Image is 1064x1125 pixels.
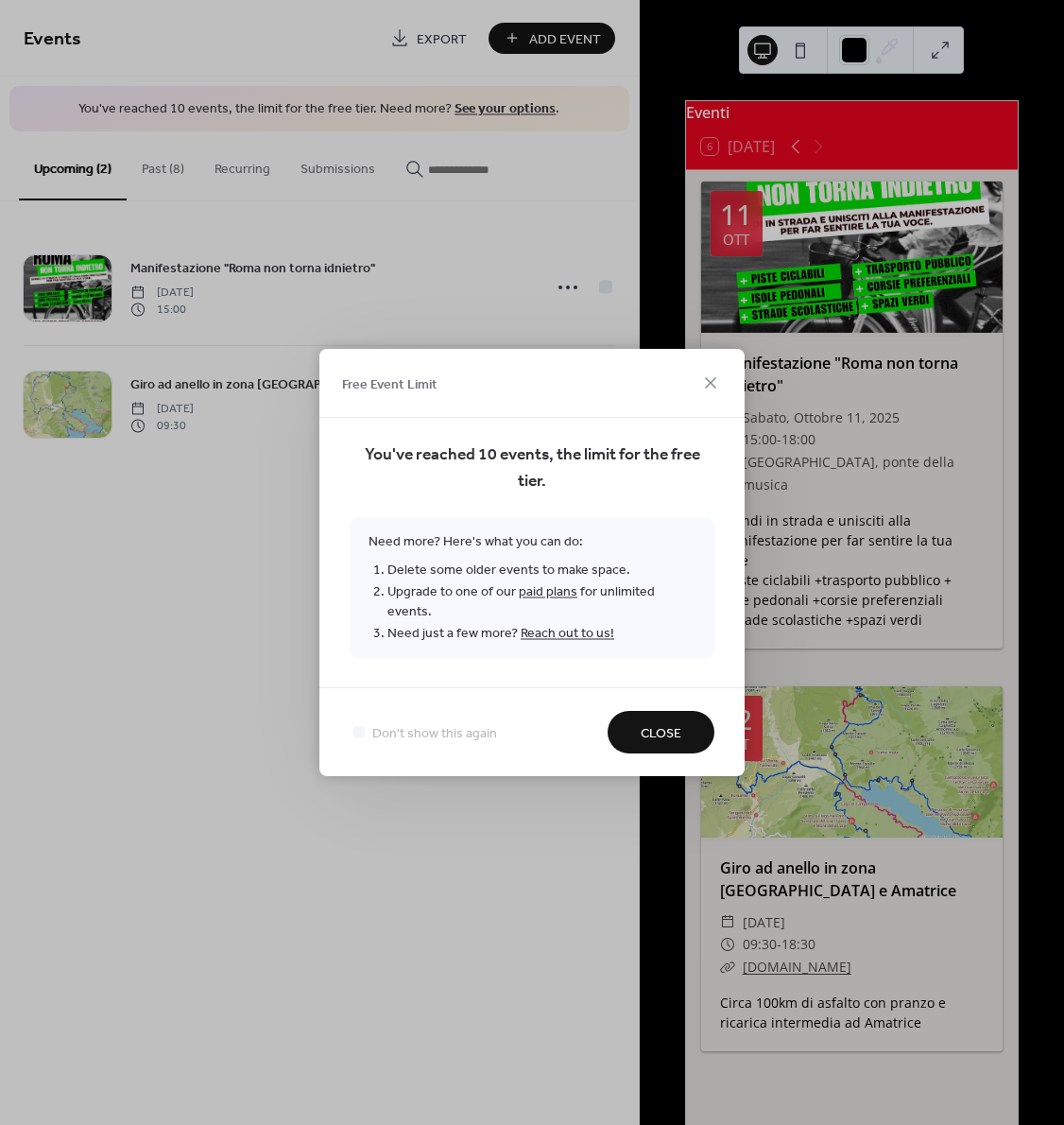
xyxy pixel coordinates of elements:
span: Free Event Limit [342,374,438,394]
li: Need just a few more? [387,623,695,645]
span: You've reached 10 events, the limit for the free tier. [350,442,714,495]
a: Reach out to us! [521,621,614,647]
span: Need more? Here's what you can do: [350,518,714,659]
span: Close [641,724,681,744]
a: paid plans [519,580,577,605]
button: Close [608,711,714,753]
span: Don't show this again [372,724,497,744]
li: Upgrade to one of our for unlimited events. [387,581,695,623]
li: Delete some older events to make space. [387,560,695,581]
